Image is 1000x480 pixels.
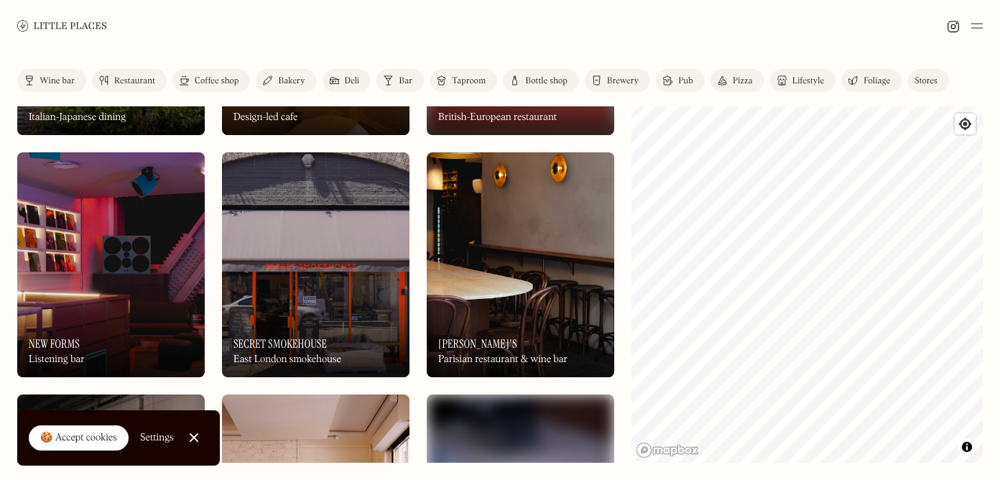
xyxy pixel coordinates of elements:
a: Mapbox homepage [636,442,699,458]
h3: [PERSON_NAME]'s [438,337,517,351]
div: Bar [399,77,412,86]
button: Toggle attribution [958,438,976,456]
div: Listening bar [29,354,85,366]
div: Coffee shop [195,77,239,86]
div: British-European restaurant [438,111,557,124]
a: Deli [323,69,371,92]
span: Toggle attribution [963,439,971,455]
a: Settings [140,422,174,454]
div: Design-led cafe [233,111,298,124]
h3: Osteria Angelina [29,95,109,109]
button: Find my location [955,114,976,134]
div: Brewery [607,77,639,86]
a: Stores [907,69,949,92]
div: Wine bar [40,77,75,86]
h3: LOT 103 [233,95,265,109]
h3: Canal [438,95,466,109]
a: New FormsNew FormsNew FormsListening bar [17,152,205,377]
img: New Forms [17,152,205,377]
a: Secret SmokehouseSecret SmokehouseSecret SmokehouseEast London smokehouse [222,152,409,377]
div: Pub [678,77,693,86]
div: Settings [140,433,174,443]
div: Pizza [733,77,753,86]
img: Secret Smokehouse [222,152,409,377]
a: Marjorie'sMarjorie's[PERSON_NAME]'sParisian restaurant & wine bar [427,152,614,377]
a: 🍪 Accept cookies [29,425,129,451]
div: Parisian restaurant & wine bar [438,354,568,366]
div: Foliage [864,77,890,86]
a: Bar [376,69,424,92]
a: Pub [656,69,705,92]
a: Lifestyle [770,69,835,92]
h3: New Forms [29,337,80,351]
div: Deli [345,77,360,86]
h3: Secret Smokehouse [233,337,327,351]
div: Bottle shop [525,77,568,86]
div: Restaurant [114,77,155,86]
div: Close Cookie Popup [193,438,194,438]
a: Bakery [256,69,316,92]
img: Marjorie's [427,152,614,377]
div: Lifestyle [792,77,824,86]
a: Wine bar [17,69,86,92]
div: East London smokehouse [233,354,341,366]
div: Taproom [452,77,486,86]
a: Brewery [585,69,650,92]
div: Stores [915,77,937,86]
a: Bottle shop [503,69,579,92]
div: Italian-Japanese dining [29,111,126,124]
a: Close Cookie Popup [180,423,208,452]
div: Bakery [278,77,305,86]
a: Pizza [710,69,764,92]
div: 🍪 Accept cookies [40,431,117,446]
a: Coffee shop [172,69,250,92]
a: Restaurant [92,69,167,92]
a: Foliage [841,69,902,92]
a: Taproom [430,69,497,92]
canvas: Map [631,106,983,463]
